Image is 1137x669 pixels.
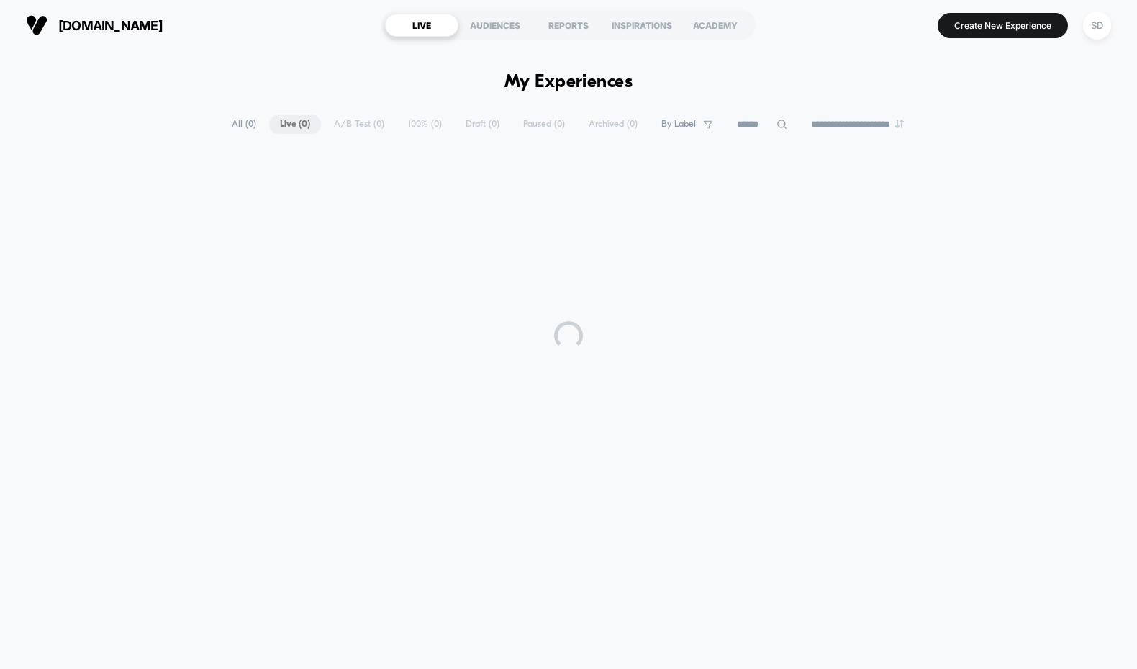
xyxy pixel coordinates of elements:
img: end [895,120,904,128]
h1: My Experiences [504,72,633,93]
span: By Label [661,119,696,130]
div: INSPIRATIONS [605,14,679,37]
div: SD [1083,12,1111,40]
div: ACADEMY [679,14,752,37]
button: Create New Experience [938,13,1068,38]
button: [DOMAIN_NAME] [22,14,167,37]
div: AUDIENCES [458,14,532,37]
div: LIVE [385,14,458,37]
button: SD [1079,11,1115,40]
span: [DOMAIN_NAME] [58,18,163,33]
span: All ( 0 ) [221,115,267,134]
img: Visually logo [26,14,47,36]
div: REPORTS [532,14,605,37]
